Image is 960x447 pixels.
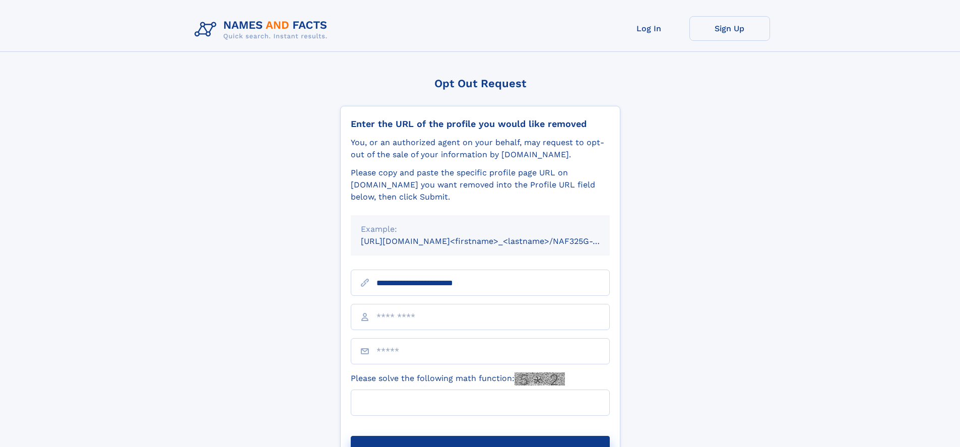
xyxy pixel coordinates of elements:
div: Enter the URL of the profile you would like removed [351,118,610,130]
a: Log In [609,16,689,41]
div: You, or an authorized agent on your behalf, may request to opt-out of the sale of your informatio... [351,137,610,161]
a: Sign Up [689,16,770,41]
label: Please solve the following math function: [351,372,565,386]
div: Opt Out Request [340,77,620,90]
div: Example: [361,223,600,235]
small: [URL][DOMAIN_NAME]<firstname>_<lastname>/NAF325G-xxxxxxxx [361,236,629,246]
div: Please copy and paste the specific profile page URL on [DOMAIN_NAME] you want removed into the Pr... [351,167,610,203]
img: Logo Names and Facts [190,16,336,43]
